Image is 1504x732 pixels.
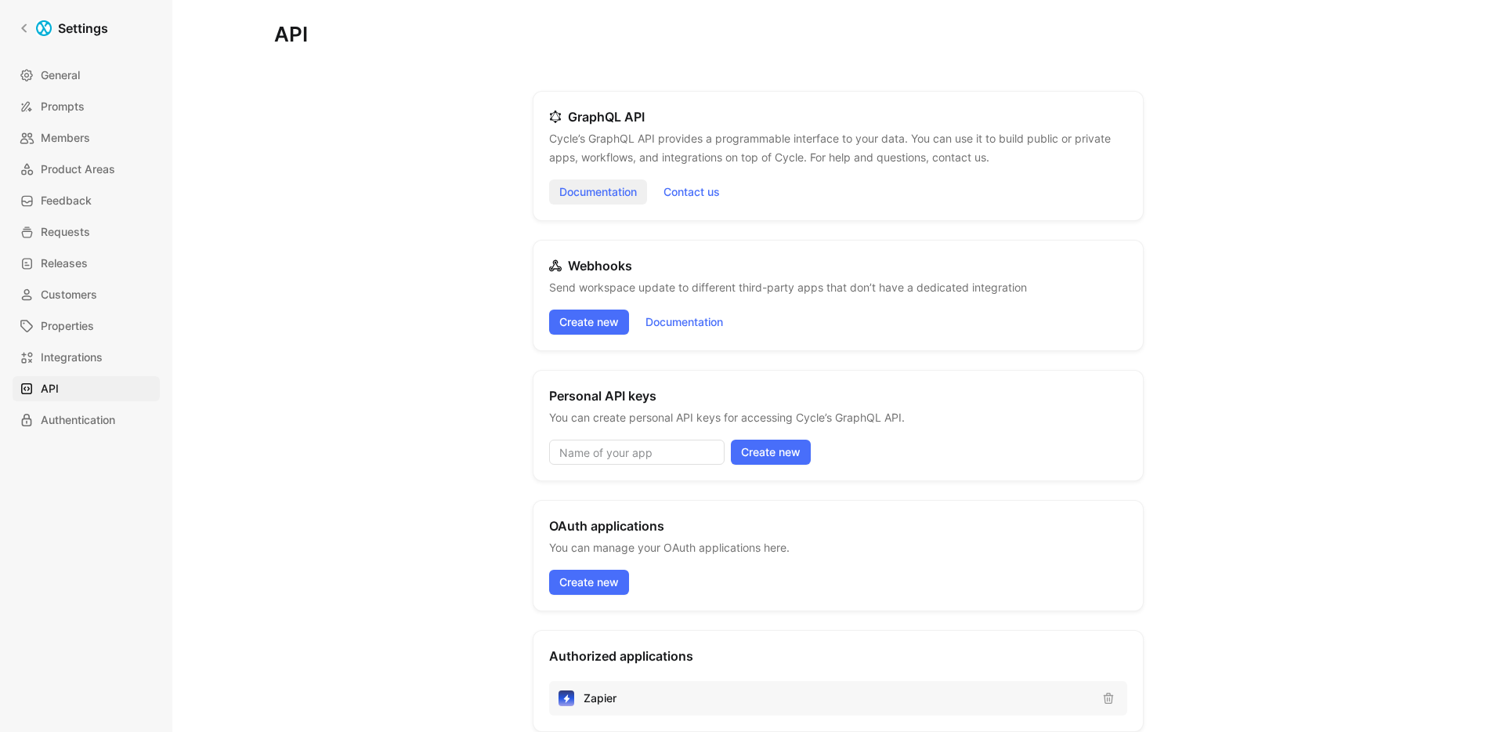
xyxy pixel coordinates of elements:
span: Properties [41,317,94,335]
a: Integrations [13,345,160,370]
span: Authentication [41,411,115,429]
p: Send workspace update to different third-party apps that don’t have a dedicated integration [549,278,1027,297]
span: Feedback [41,191,92,210]
a: Settings [13,13,114,44]
p: Zapier [584,689,1090,708]
h1: Settings [58,19,108,38]
h2: GraphQL API [549,107,645,126]
a: General [13,63,160,88]
a: Feedback [13,188,160,213]
h2: OAuth applications [549,516,664,535]
button: Contact us [653,179,730,205]
span: Releases [41,254,88,273]
a: API [13,376,160,401]
span: Contact us [663,183,720,201]
a: Releases [13,251,160,276]
button: Create new [731,440,811,465]
a: Documentation [549,179,647,205]
span: Product Areas [41,160,115,179]
p: Cycle’s GraphQL API provides a programmable interface to your data. You can use it to build publi... [549,129,1127,167]
span: Create new [559,573,619,592]
p: You can manage your OAuth applications here. [549,538,790,557]
a: Documentation [635,310,733,335]
span: API [41,379,59,398]
span: Customers [41,285,97,304]
span: Prompts [41,97,85,116]
input: Name of your app [549,440,725,465]
a: Properties [13,313,160,339]
h2: Webhooks [549,256,632,275]
span: Members [41,129,90,147]
a: Requests [13,219,160,245]
a: Customers [13,282,160,307]
span: Create new [741,443,801,462]
button: Create new [549,310,629,335]
span: General [41,66,80,85]
span: Integrations [41,348,103,367]
p: You can create personal API keys for accessing Cycle’s GraphQL API. [549,408,905,427]
a: Product Areas [13,157,160,182]
a: Members [13,125,160,150]
a: Prompts [13,94,160,119]
h2: Personal API keys [549,386,656,405]
button: Create new [549,570,629,595]
h1: API [274,25,1402,44]
h2: Authorized applications [549,647,693,665]
a: Authentication [13,408,160,433]
span: Create new [559,313,619,332]
span: Requests [41,223,90,241]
